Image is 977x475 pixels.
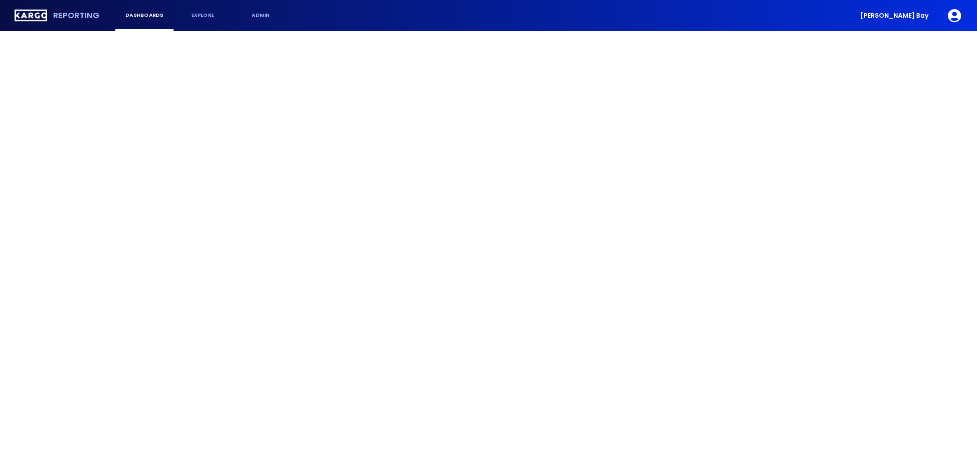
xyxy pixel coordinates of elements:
span: Reporting [53,10,99,21]
div: admin [239,12,283,18]
img: Kargo logo [15,10,47,21]
div: explore [181,12,224,18]
span: [PERSON_NAME] Bay [860,12,928,19]
div: dashboards [123,12,166,18]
